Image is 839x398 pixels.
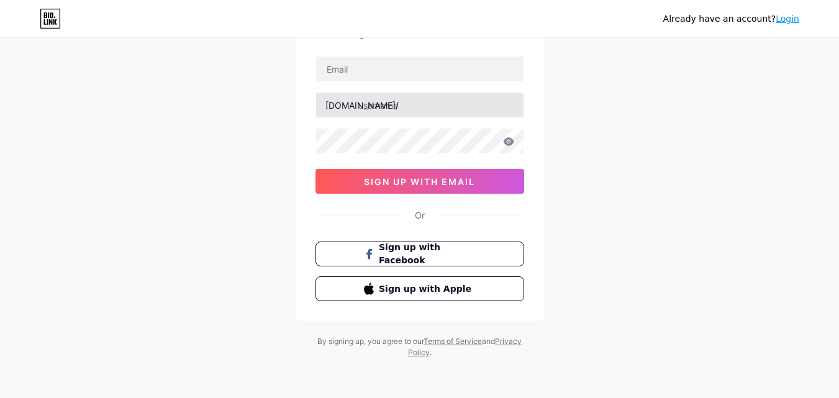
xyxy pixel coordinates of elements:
button: sign up with email [315,169,524,194]
div: [DOMAIN_NAME]/ [325,99,399,112]
a: Terms of Service [424,337,482,346]
div: Already have an account? [663,12,799,25]
div: By signing up, you agree to our and . [314,336,525,358]
span: Sign up with Apple [379,283,475,296]
span: Sign up with Facebook [379,241,475,267]
button: Sign up with Apple [315,276,524,301]
div: Or [415,209,425,222]
a: Login [776,14,799,24]
input: username [316,93,524,117]
span: sign up with email [364,176,475,187]
input: Email [316,57,524,81]
button: Sign up with Facebook [315,242,524,266]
